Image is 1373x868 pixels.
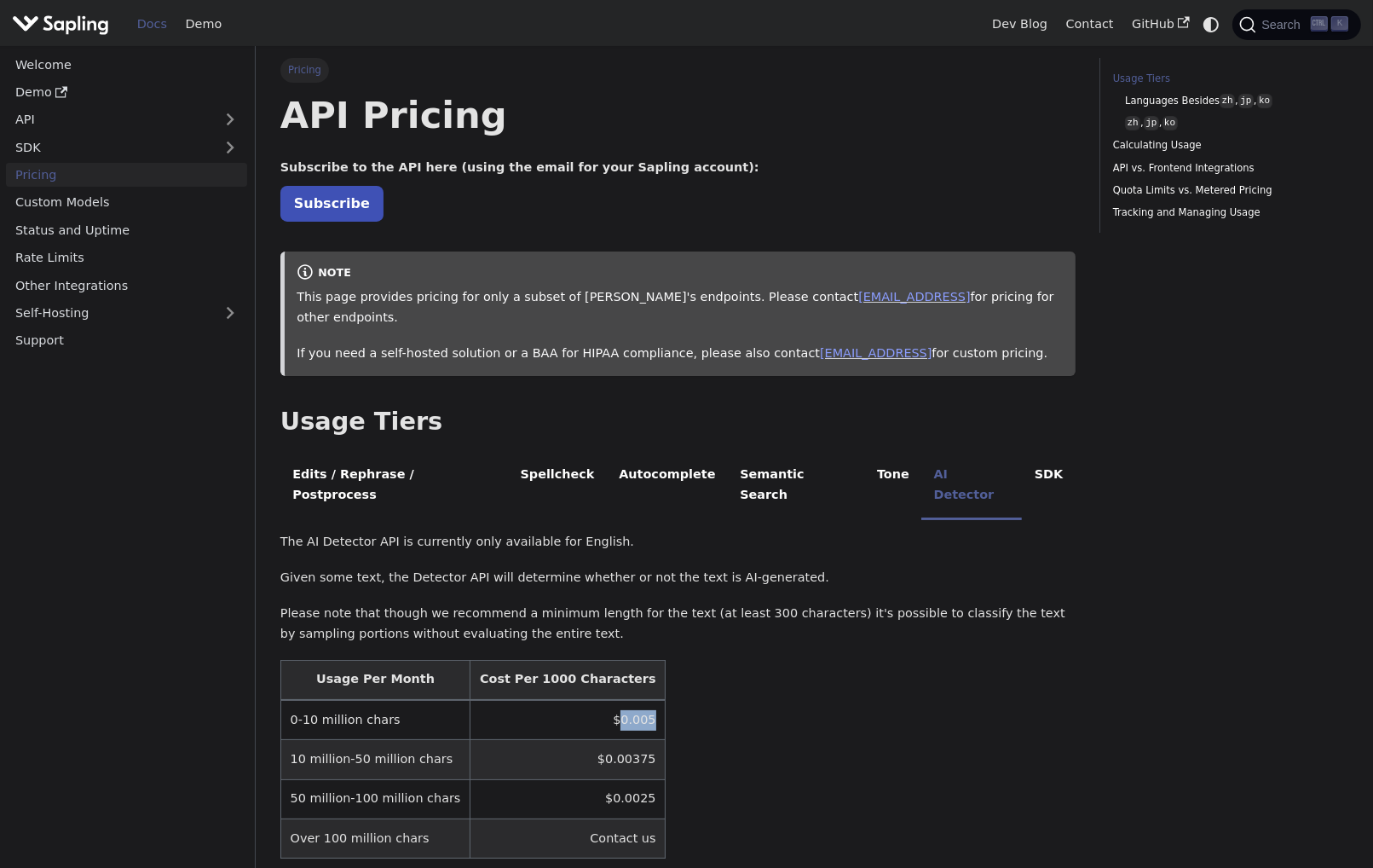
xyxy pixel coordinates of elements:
[1122,11,1198,38] a: GitHub
[1113,71,1342,87] a: Usage Tiers
[6,273,247,298] a: Other Integrations
[728,453,865,520] li: Semantic Search
[280,604,1076,645] p: Please note that though we recommend a minimum length for the text (at least 300 characters) it's...
[280,186,384,221] a: Subscribe
[508,453,607,520] li: Spellcheck
[1125,115,1336,131] a: zh,jp,ko
[12,12,115,37] a: Sapling.ai
[280,453,508,520] li: Edits / Rephrase / Postprocess
[128,11,176,38] a: Docs
[280,819,470,858] td: Over 100 million chars
[280,92,1076,138] h1: API Pricing
[1257,94,1272,108] code: ko
[865,453,922,520] li: Tone
[1162,116,1178,130] code: ko
[607,453,728,520] li: Autocomplete
[921,453,1022,520] li: AI Detector
[213,107,247,132] button: Expand sidebar category 'API'
[297,287,1063,328] p: This page provides pricing for only a subset of [PERSON_NAME]'s endpoints. Please contact for pri...
[1220,94,1235,108] code: zh
[470,700,666,740] td: $0.005
[6,52,247,77] a: Welcome
[6,328,247,353] a: Support
[6,301,247,326] a: Self-Hosting
[1113,160,1342,176] a: API vs. Frontend Integrations
[6,135,213,159] a: SDK
[1331,16,1348,32] kbd: K
[1022,453,1075,520] li: SDK
[1256,18,1311,32] span: Search
[1057,11,1123,38] a: Contact
[6,246,247,270] a: Rate Limits
[280,407,1076,437] h2: Usage Tiers
[1144,116,1159,130] code: jp
[6,80,247,105] a: Demo
[470,660,666,700] th: Cost Per 1000 Characters
[1238,94,1254,108] code: jp
[1125,93,1336,109] a: Languages Besideszh,jp,ko
[280,700,470,740] td: 0-10 million chars
[470,779,666,819] td: $0.0025
[280,660,470,700] th: Usage Per Month
[6,163,247,188] a: Pricing
[470,819,666,858] td: Contact us
[1113,205,1342,221] a: Tracking and Managing Usage
[213,135,247,159] button: Expand sidebar category 'SDK'
[6,107,213,132] a: API
[983,11,1056,38] a: Dev Blog
[280,58,1076,82] nav: Breadcrumbs
[6,217,247,242] a: Status and Uptime
[280,779,470,819] td: 50 million-100 million chars
[1199,12,1224,37] button: Switch between dark and light mode (currently system mode)
[297,263,1063,284] div: note
[1232,9,1360,40] button: Search (Ctrl+K)
[12,12,109,37] img: Sapling.ai
[1125,116,1140,130] code: zh
[858,290,970,304] a: [EMAIL_ADDRESS]
[1113,137,1342,153] a: Calculating Usage
[176,11,231,38] a: Demo
[280,740,470,779] td: 10 million-50 million chars
[6,190,247,215] a: Custom Models
[1113,182,1342,199] a: Quota Limits vs. Metered Pricing
[280,160,759,174] strong: Subscribe to the API here (using the email for your Sapling account):
[820,346,932,360] a: [EMAIL_ADDRESS]
[280,568,1076,588] p: Given some text, the Detector API will determine whether or not the text is AI-generated.
[470,740,666,779] td: $0.00375
[297,344,1063,364] p: If you need a self-hosted solution or a BAA for HIPAA compliance, please also contact for custom ...
[280,532,1076,553] p: The AI Detector API is currently only available for English.
[280,58,329,82] span: Pricing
